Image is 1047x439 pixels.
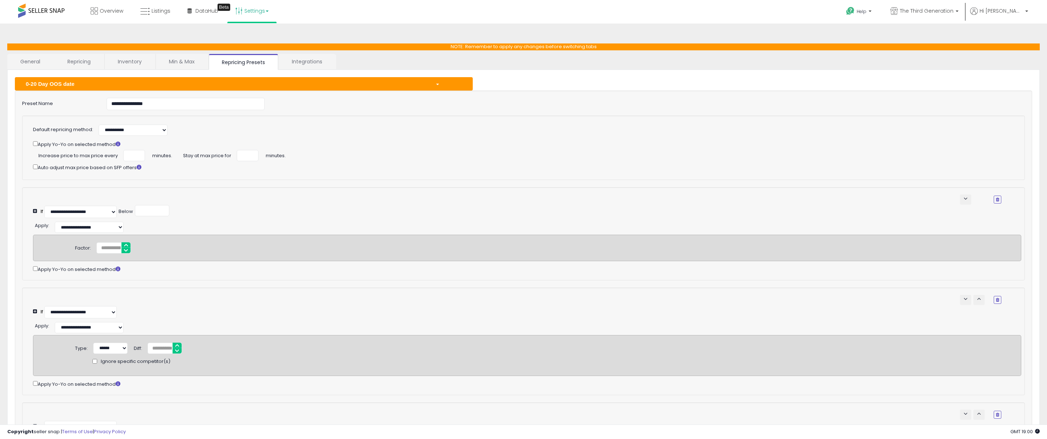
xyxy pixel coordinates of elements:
[35,220,49,229] div: :
[75,343,88,352] div: Type:
[119,208,133,215] div: Below
[105,54,155,69] a: Inventory
[156,54,208,69] a: Min & Max
[900,7,953,14] span: The Third Generation
[75,242,91,252] div: Factor:
[857,8,866,14] span: Help
[996,197,999,202] i: Remove Condition
[152,150,172,159] span: minutes.
[279,54,335,69] a: Integrations
[976,296,982,302] span: keyboard_arrow_up
[195,7,218,14] span: DataHub
[7,54,54,69] a: General
[980,7,1023,14] span: Hi [PERSON_NAME]
[35,322,48,329] span: Apply
[183,150,231,159] span: Stay at max price for
[62,428,93,435] a: Terms of Use
[960,410,971,420] button: keyboard_arrow_down
[846,7,855,16] i: Get Help
[33,265,1021,273] div: Apply Yo-Yo on selected method
[7,43,1040,50] p: NOTE: Remember to apply any changes before switching tabs
[960,295,971,305] button: keyboard_arrow_down
[962,410,969,417] span: keyboard_arrow_down
[962,195,969,202] span: keyboard_arrow_down
[54,54,104,69] a: Repricing
[100,7,123,14] span: Overview
[33,140,1001,148] div: Apply Yo-Yo on selected method
[976,410,982,417] span: keyboard_arrow_up
[266,150,286,159] span: minutes.
[960,195,971,205] button: keyboard_arrow_down
[33,126,93,133] label: Default repricing method:
[1010,428,1040,435] span: 2025-08-12 19:00 GMT
[218,4,230,11] div: Tooltip anchor
[134,343,142,352] div: Diff:
[17,98,101,107] label: Preset Name
[101,358,170,365] span: Ignore specific competitor(s)
[35,320,49,330] div: :
[152,7,170,14] span: Listings
[35,222,48,229] span: Apply
[94,428,126,435] a: Privacy Policy
[996,413,999,417] i: Remove Condition
[7,428,126,435] div: seller snap | |
[209,54,278,70] a: Repricing Presets
[973,295,985,305] button: keyboard_arrow_up
[973,410,985,420] button: keyboard_arrow_up
[840,1,879,24] a: Help
[970,7,1028,24] a: Hi [PERSON_NAME]
[7,428,34,435] strong: Copyright
[962,296,969,302] span: keyboard_arrow_down
[38,150,118,159] span: Increase price to max price every
[20,80,430,88] div: 0-20 Day OOS date
[33,380,1021,388] div: Apply Yo-Yo on selected method
[15,77,473,91] button: 0-20 Day OOS date
[33,163,1001,171] div: Auto adjust max price based on SFP offers
[996,298,999,302] i: Remove Condition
